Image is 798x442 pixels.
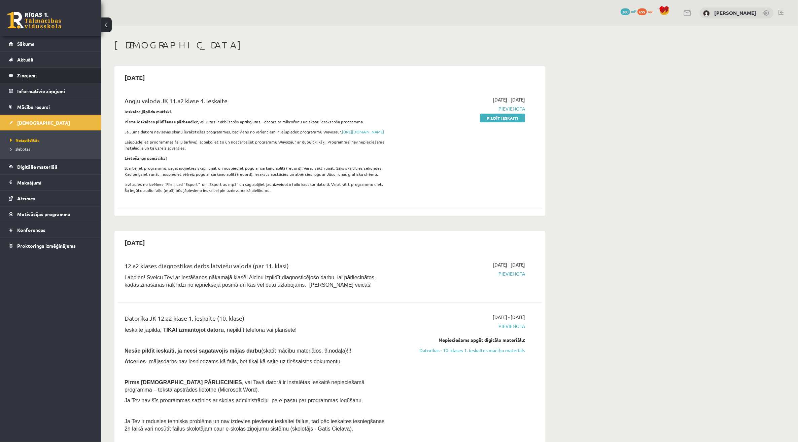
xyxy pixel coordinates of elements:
[10,137,39,143] span: Neizpildītās
[493,261,525,268] span: [DATE] - [DATE]
[9,175,93,190] a: Maksājumi
[9,238,93,253] a: Proktoringa izmēģinājums
[17,120,70,126] span: [DEMOGRAPHIC_DATA]
[17,83,93,99] legend: Informatīvie ziņojumi
[125,348,261,354] span: Nesāc pildīt ieskaiti, ja neesi sagatavojis mājas darbu
[637,8,656,14] a: 699 xp
[9,159,93,174] a: Digitālie materiāli
[125,327,297,333] span: Ieskaite jāpilda , nepildīt telefonā vai planšetē!
[398,347,525,354] a: Datorikas - 10. klases 1. ieskaites mācību materiāls
[17,211,70,217] span: Motivācijas programma
[17,104,50,110] span: Mācību resursi
[125,275,376,288] span: Labdien! Sveicu Tevi ar iestāšanos nākamajā klasē! Aicinu izpildīt diagnosticējošo darbu, lai pār...
[17,195,35,201] span: Atzīmes
[398,105,525,112] span: Pievienota
[114,39,545,51] h1: [DEMOGRAPHIC_DATA]
[125,109,172,114] strong: Ieskaite jāpilda mutiski.
[17,68,93,83] legend: Ziņojumi
[10,137,94,143] a: Neizpildītās
[17,56,33,63] span: Aktuāli
[9,99,93,115] a: Mācību resursi
[17,175,93,190] legend: Maksājumi
[125,418,385,432] span: Ja Tev ir radusies tehniska problēma un nav izdevies pievienot ieskaitei failus, tad pēc ieskaite...
[621,8,630,15] span: 380
[125,129,388,135] p: Ja Jums datorā nav savas skaņu ierakstošas programmas, tad viens no variantiem ir lejuplādēt prog...
[398,336,525,344] div: Nepieciešams apgūt digitālo materiālu:
[621,8,636,14] a: 380 mP
[398,323,525,330] span: Pievienota
[125,359,342,364] span: - mājasdarbs nav iesniedzams kā fails, bet tikai kā saite uz tiešsaistes dokumentu.
[125,314,388,326] div: Datorika JK 12.a2 klase 1. ieskaite (10. klase)
[125,119,388,125] p: vai Jums ir atbilstošs aprīkojums - dators ar mikrofonu un skaņu ierakstoša programma.
[17,164,57,170] span: Digitālie materiāli
[160,327,224,333] b: , TIKAI izmantojot datoru
[9,36,93,51] a: Sākums
[9,222,93,238] a: Konferences
[398,270,525,277] span: Pievienota
[714,9,756,16] a: [PERSON_NAME]
[118,70,152,85] h2: [DATE]
[17,41,34,47] span: Sākums
[648,8,652,14] span: xp
[9,68,93,83] a: Ziņojumi
[125,155,167,161] strong: Lietošanas pamācība!
[125,181,388,193] p: Izvēlaties no izvēlnes "File", tad "Export" un "Export as mp3" un saglabājiet jaunizveidoto failu...
[17,227,45,233] span: Konferences
[125,96,388,109] div: Angļu valoda JK 11.a2 klase 4. ieskaite
[125,359,146,364] b: Atceries
[17,243,76,249] span: Proktoringa izmēģinājums
[480,114,525,122] a: Pildīt ieskaiti
[9,52,93,67] a: Aktuāli
[9,115,93,130] a: [DEMOGRAPHIC_DATA]
[493,96,525,103] span: [DATE] - [DATE]
[125,261,388,274] div: 12.a2 klases diagnostikas darbs latviešu valodā (par 11. klasi)
[125,379,365,393] span: , vai Tavā datorā ir instalētas ieskaitē nepieciešamā programma – teksta apstrādes lietotne (Micr...
[125,165,388,177] p: Startējiet programmu, sagatavojieties skaļi runāt un nospiediet pogu ar sarkanu aplīti (record). ...
[342,129,384,134] a: [URL][DOMAIN_NAME]
[9,191,93,206] a: Atzīmes
[10,146,94,152] a: Izlabotās
[10,146,30,152] span: Izlabotās
[125,398,363,403] span: Ja Tev nav šīs programmas sazinies ar skolas administrāciju pa e-pastu par programmas iegūšanu.
[703,10,710,17] img: Ksenija Tereško
[125,139,388,151] p: Lejuplādējiet programmas failu (arhīvu), atpakojiet to un nostartējiet programmu Wavozaur ar dubu...
[637,8,647,15] span: 699
[9,83,93,99] a: Informatīvie ziņojumi
[118,235,152,250] h2: [DATE]
[631,8,636,14] span: mP
[9,206,93,222] a: Motivācijas programma
[7,12,61,29] a: Rīgas 1. Tālmācības vidusskola
[261,348,351,354] span: (skatīt mācību materiālos, 9.nodaļa)!!!
[125,119,200,124] strong: Pirms ieskaites pildīšanas pārbaudiet,
[125,379,242,385] span: Pirms [DEMOGRAPHIC_DATA] PĀRLIECINIES
[493,314,525,321] span: [DATE] - [DATE]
